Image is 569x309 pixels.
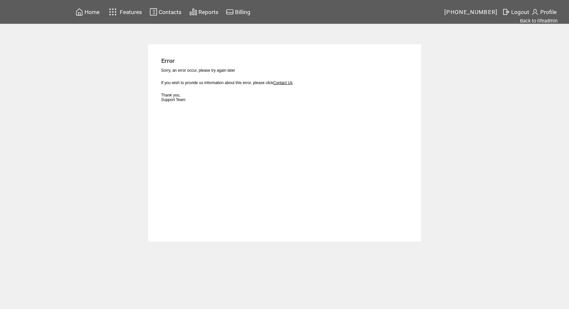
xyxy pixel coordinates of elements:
a: Home [74,7,101,17]
a: Back to lifeadmin [520,18,558,24]
span: Thank you, [161,93,181,97]
span: Features [120,9,142,15]
a: Logout [501,7,530,17]
span: Reports [198,9,218,15]
span: Home [85,9,100,15]
span: Sorry, an error occur, please try again later [161,68,235,73]
span: If you wish to provide us information about this error, please click [161,81,274,85]
span: Billing [235,9,250,15]
a: Contact Us [273,81,292,85]
img: home.svg [75,8,83,16]
img: creidtcard.svg [226,8,234,16]
span: [PHONE_NUMBER] [444,9,498,15]
a: Features [106,6,143,18]
a: Reports [188,7,219,17]
img: chart.svg [189,8,197,16]
a: Profile [530,7,558,17]
span: Support Team [161,97,186,102]
img: exit.svg [502,8,510,16]
img: profile.svg [531,8,539,16]
a: Contacts [149,7,182,17]
a: Billing [225,7,251,17]
img: features.svg [107,7,119,17]
span: Error [161,57,175,64]
img: contacts.svg [150,8,157,16]
span: Profile [540,9,557,15]
span: Contacts [159,9,182,15]
span: Logout [511,9,529,15]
